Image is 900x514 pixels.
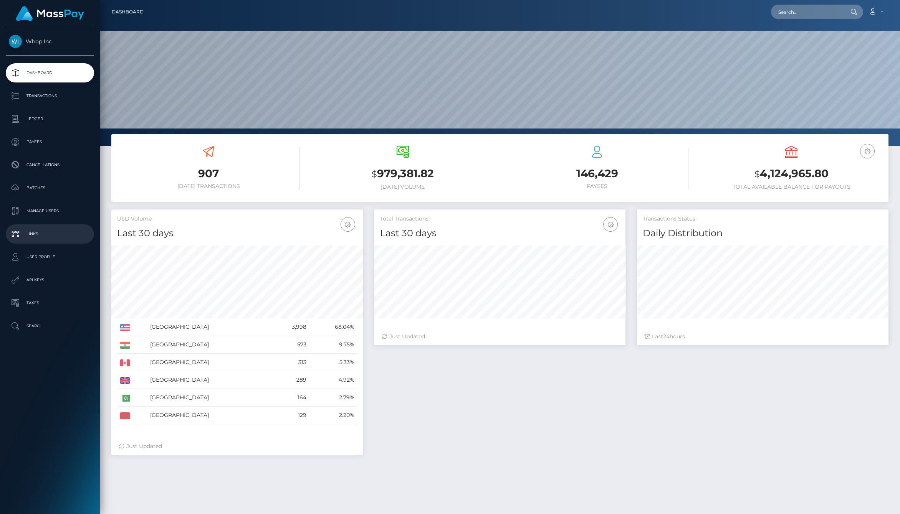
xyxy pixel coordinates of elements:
[271,318,309,336] td: 3,998
[6,86,94,105] a: Transactions
[9,136,91,148] p: Payees
[9,159,91,171] p: Cancellations
[9,113,91,125] p: Ledger
[6,224,94,244] a: Links
[117,227,357,240] h4: Last 30 days
[309,389,357,407] td: 2.79%
[372,169,377,180] small: $
[147,318,271,336] td: [GEOGRAPHIC_DATA]
[9,320,91,332] p: Search
[9,35,22,48] img: Whop Inc
[6,201,94,221] a: Manage Users
[6,247,94,267] a: User Profile
[771,5,843,19] input: Search...
[700,166,883,182] h3: 4,124,965.80
[117,183,300,189] h6: [DATE] Transactions
[6,63,94,82] a: Dashboard
[309,407,357,424] td: 2.20%
[9,251,91,263] p: User Profile
[271,389,309,407] td: 164
[6,316,94,336] a: Search
[120,395,130,402] img: PK.png
[271,354,309,371] td: 313
[643,227,883,240] h4: Daily Distribution
[120,342,130,349] img: IN.png
[120,377,130,384] img: GB.png
[643,215,883,223] h5: Transactions Status
[147,389,271,407] td: [GEOGRAPHIC_DATA]
[380,215,620,223] h5: Total Transactions
[147,336,271,354] td: [GEOGRAPHIC_DATA]
[117,215,357,223] h5: USD Volume
[120,324,130,331] img: US.png
[147,354,271,371] td: [GEOGRAPHIC_DATA]
[6,293,94,313] a: Taxes
[6,270,94,290] a: API Keys
[9,297,91,309] p: Taxes
[663,333,670,340] span: 24
[119,442,355,450] div: Just Updated
[120,412,130,419] img: MA.png
[700,184,883,190] h6: Total Available Balance for Payouts
[6,109,94,128] a: Ledger
[506,183,688,189] h6: Payees
[380,227,620,240] h4: Last 30 days
[309,336,357,354] td: 9.75%
[120,359,130,366] img: CA.png
[9,274,91,286] p: API Keys
[117,166,300,181] h3: 907
[6,178,94,198] a: Batches
[754,169,760,180] small: $
[9,228,91,240] p: Links
[271,336,309,354] td: 573
[271,407,309,424] td: 129
[311,166,494,182] h3: 979,381.82
[112,4,144,20] a: Dashboard
[6,132,94,152] a: Payees
[147,407,271,424] td: [GEOGRAPHIC_DATA]
[309,318,357,336] td: 68.04%
[271,371,309,389] td: 289
[506,166,688,181] h3: 146,429
[9,182,91,194] p: Batches
[6,155,94,175] a: Cancellations
[147,371,271,389] td: [GEOGRAPHIC_DATA]
[309,354,357,371] td: 5.33%
[9,67,91,79] p: Dashboard
[6,38,94,45] span: Whop Inc
[382,333,618,341] div: Just Updated
[16,6,84,21] img: MassPay Logo
[645,333,881,341] div: Last hours
[9,205,91,217] p: Manage Users
[9,90,91,102] p: Transactions
[311,184,494,190] h6: [DATE] Volume
[309,371,357,389] td: 4.92%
